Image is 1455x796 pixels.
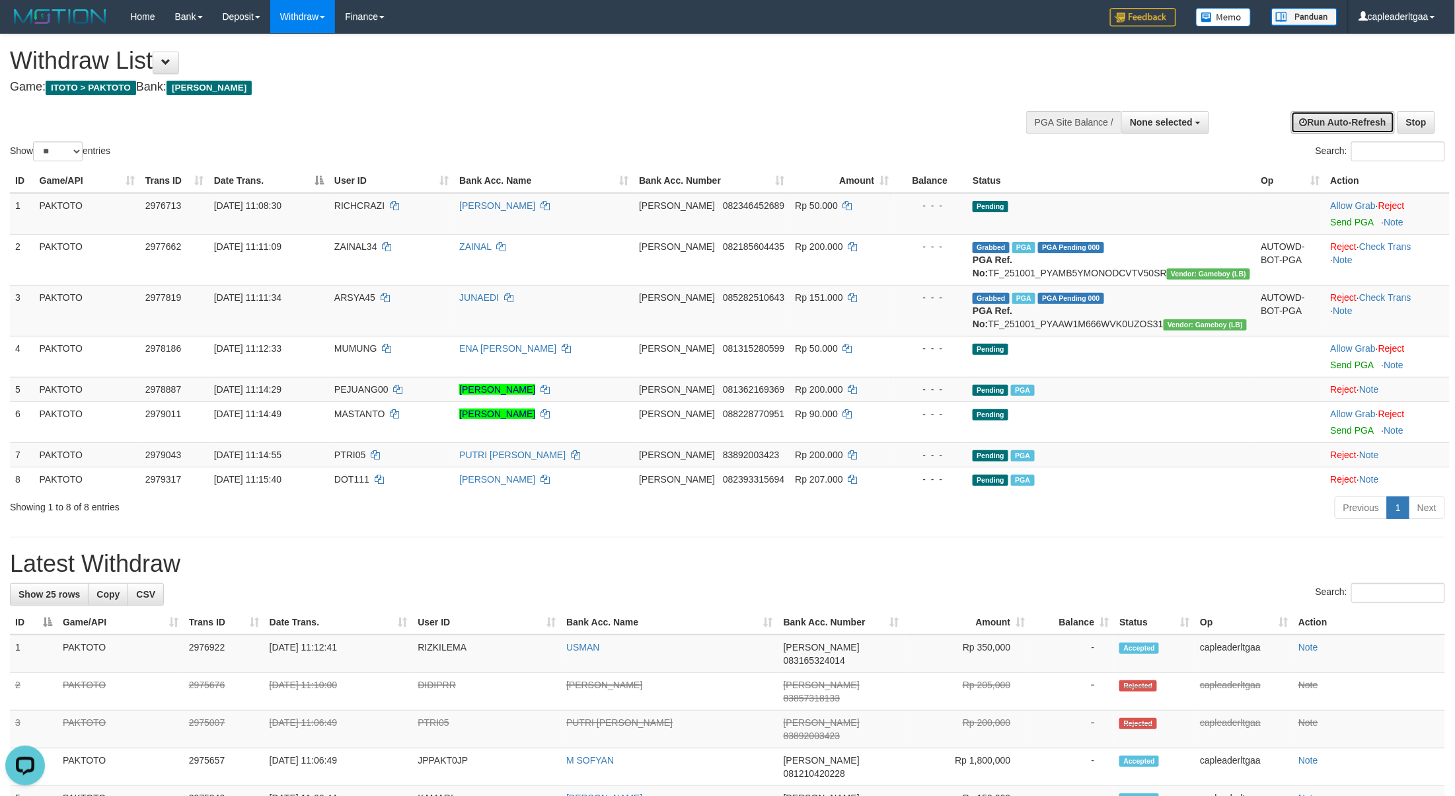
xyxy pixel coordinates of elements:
[1359,450,1379,460] a: Note
[184,673,264,711] td: 2975676
[634,169,790,193] th: Bank Acc. Number: activate to sort column ascending
[1011,450,1034,461] span: PGA
[723,409,784,419] span: Copy 088228770951 to clipboard
[334,292,375,303] span: ARSYA45
[264,635,413,673] td: [DATE] 11:12:41
[1378,409,1405,419] a: Reject
[57,748,184,786] td: PAKTOTO
[795,450,842,460] span: Rp 200.000
[973,293,1010,304] span: Grabbed
[214,343,281,354] span: [DATE] 11:12:33
[723,241,784,252] span: Copy 082185604435 to clipboard
[34,442,140,467] td: PAKTOTO
[46,81,136,95] span: ITOTO > PAKTOTO
[639,343,715,354] span: [PERSON_NAME]
[639,200,715,211] span: [PERSON_NAME]
[973,409,1008,420] span: Pending
[973,385,1008,396] span: Pending
[784,755,860,766] span: [PERSON_NAME]
[899,473,962,486] div: - - -
[334,241,377,252] span: ZAINAL34
[145,384,182,395] span: 2978887
[412,711,561,748] td: PTRI05
[34,169,140,193] th: Game/API: activate to sort column ascending
[899,407,962,420] div: - - -
[1271,8,1337,26] img: panduan.png
[1384,360,1404,370] a: Note
[1012,242,1035,253] span: Marked by capleaderltgaa
[1331,292,1357,303] a: Reject
[1333,305,1353,316] a: Note
[1409,497,1445,519] a: Next
[34,285,140,336] td: PAKTOTO
[214,409,281,419] span: [DATE] 11:14:49
[784,731,840,741] span: Copy 83892003423 to clipboard
[145,241,182,252] span: 2977662
[145,409,182,419] span: 2979011
[57,610,184,635] th: Game/API: activate to sort column ascending
[905,748,1031,786] td: Rp 1,800,000
[795,343,838,354] span: Rp 50.000
[973,305,1012,329] b: PGA Ref. No:
[1325,401,1450,442] td: ·
[334,200,385,211] span: RICHCRAZI
[1359,241,1411,252] a: Check Trans
[1195,748,1293,786] td: capleaderltgaa
[5,5,45,45] button: Open LiveChat chat widget
[973,242,1010,253] span: Grabbed
[1298,642,1318,653] a: Note
[1333,255,1353,265] a: Note
[145,200,182,211] span: 2976713
[1398,111,1435,134] a: Stop
[34,193,140,235] td: PAKTOTO
[899,199,962,212] div: - - -
[1195,610,1293,635] th: Op: activate to sort column ascending
[10,7,110,26] img: MOTION_logo.png
[639,241,715,252] span: [PERSON_NAME]
[1291,111,1395,134] a: Run Auto-Refresh
[57,673,184,711] td: PAKTOTO
[459,450,566,460] a: PUTRI [PERSON_NAME]
[128,583,164,606] a: CSV
[184,610,264,635] th: Trans ID: activate to sort column ascending
[57,711,184,748] td: PAKTOTO
[795,200,838,211] span: Rp 50.000
[967,285,1255,336] td: TF_251001_PYAAW1M666WVK0UZOS31
[334,409,385,419] span: MASTANTO
[10,635,57,673] td: 1
[214,474,281,485] span: [DATE] 11:15:40
[34,336,140,377] td: PAKTOTO
[1325,467,1450,491] td: ·
[905,711,1031,748] td: Rp 200,000
[723,384,784,395] span: Copy 081362169369 to clipboard
[1121,111,1209,134] button: None selected
[723,343,784,354] span: Copy 081315280599 to clipboard
[795,384,842,395] span: Rp 200.000
[1351,141,1445,161] input: Search:
[973,255,1012,278] b: PGA Ref. No:
[10,48,957,74] h1: Withdraw List
[264,673,413,711] td: [DATE] 11:10:00
[10,551,1445,577] h1: Latest Withdraw
[184,711,264,748] td: 2975007
[795,241,842,252] span: Rp 200.000
[1331,384,1357,395] a: Reject
[214,292,281,303] span: [DATE] 11:11:34
[899,291,962,304] div: - - -
[723,450,780,460] span: Copy 83892003423 to clipboard
[334,450,365,460] span: PTRI05
[723,474,784,485] span: Copy 082393315694 to clipboard
[784,768,845,779] span: Copy 081210420228 to clipboard
[10,193,34,235] td: 1
[1298,717,1318,728] a: Note
[723,200,784,211] span: Copy 082346452689 to clipboard
[1331,474,1357,485] a: Reject
[1331,409,1376,419] a: Allow Grab
[412,635,561,673] td: RIZKILEMA
[57,635,184,673] td: PAKTOTO
[1325,169,1450,193] th: Action
[10,336,34,377] td: 4
[561,610,778,635] th: Bank Acc. Name: activate to sort column ascending
[96,589,120,600] span: Copy
[34,467,140,491] td: PAKTOTO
